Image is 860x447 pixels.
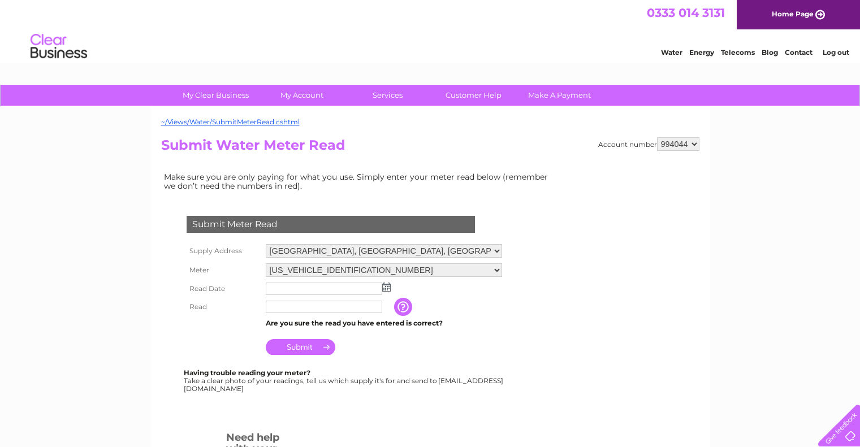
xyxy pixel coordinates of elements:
div: Take a clear photo of your readings, tell us which supply it's for and send to [EMAIL_ADDRESS][DO... [184,369,505,392]
td: Are you sure the read you have entered is correct? [263,316,505,331]
a: Energy [689,48,714,57]
a: ~/Views/Water/SubmitMeterRead.cshtml [161,118,300,126]
input: Information [394,298,414,316]
th: Supply Address [184,241,263,261]
a: Water [661,48,682,57]
a: Contact [785,48,813,57]
a: Blog [762,48,778,57]
img: logo.png [30,29,88,64]
a: Customer Help [427,85,520,106]
input: Submit [266,339,335,355]
a: Telecoms [721,48,755,57]
th: Read Date [184,280,263,298]
img: ... [382,283,391,292]
td: Make sure you are only paying for what you use. Simply enter your meter read below (remember we d... [161,170,557,193]
th: Meter [184,261,263,280]
div: Clear Business is a trading name of Verastar Limited (registered in [GEOGRAPHIC_DATA] No. 3667643... [163,6,698,55]
a: Services [341,85,434,106]
a: Log out [823,48,849,57]
div: Account number [598,137,699,151]
a: My Account [255,85,348,106]
th: Read [184,298,263,316]
a: Make A Payment [513,85,606,106]
a: 0333 014 3131 [647,6,725,20]
a: My Clear Business [169,85,262,106]
b: Having trouble reading your meter? [184,368,310,377]
div: Submit Meter Read [187,216,475,233]
h2: Submit Water Meter Read [161,137,699,159]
